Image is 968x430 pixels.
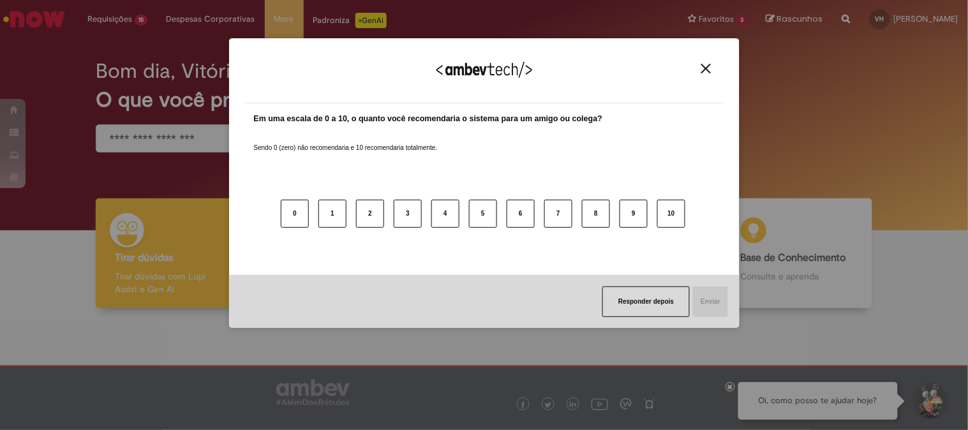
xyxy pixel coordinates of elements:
[356,200,384,228] button: 2
[582,200,610,228] button: 8
[697,63,715,74] button: Close
[281,200,309,228] button: 0
[318,200,346,228] button: 1
[602,286,690,317] button: Responder depois
[507,200,535,228] button: 6
[394,200,422,228] button: 3
[431,200,459,228] button: 4
[701,64,711,73] img: Close
[254,128,438,152] label: Sendo 0 (zero) não recomendaria e 10 recomendaria totalmente.
[254,113,603,125] label: Em uma escala de 0 a 10, o quanto você recomendaria o sistema para um amigo ou colega?
[544,200,572,228] button: 7
[436,62,532,78] img: Logo Ambevtech
[657,200,685,228] button: 10
[620,200,648,228] button: 9
[469,200,497,228] button: 5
